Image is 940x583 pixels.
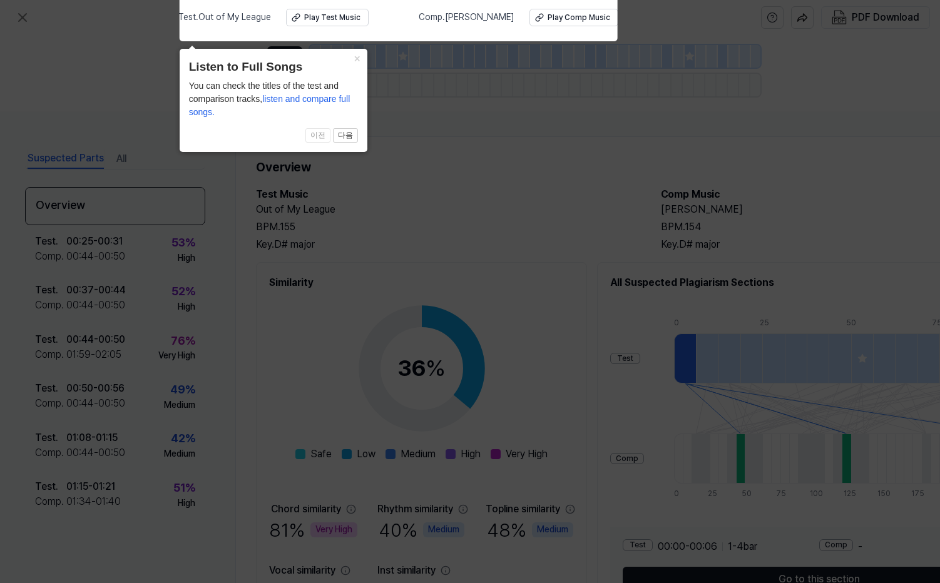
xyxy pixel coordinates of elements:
[178,11,271,24] span: Test . Out of My League
[333,128,358,143] button: 다음
[189,79,358,119] div: You can check the titles of the test and comparison tracks,
[529,9,618,26] button: Play Comp Music
[347,49,367,66] button: Close
[548,13,610,23] div: Play Comp Music
[286,9,369,26] button: Play Test Music
[189,94,350,117] span: listen and compare full songs.
[189,58,358,76] header: Listen to Full Songs
[304,13,360,23] div: Play Test Music
[419,11,514,24] span: Comp . [PERSON_NAME]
